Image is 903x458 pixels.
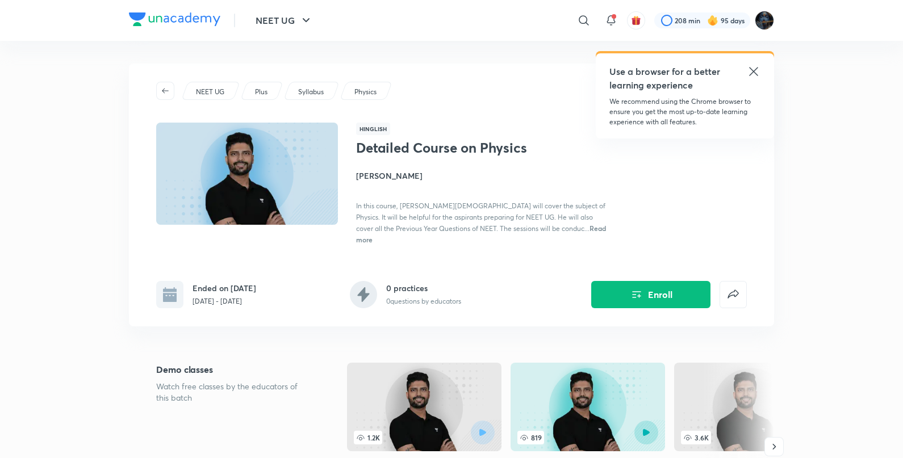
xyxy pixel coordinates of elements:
p: [DATE] - [DATE] [193,296,256,306]
button: Enroll [591,281,710,308]
h5: Use a browser for a better learning experience [609,65,722,92]
h1: Detailed Course on Physics [356,140,542,156]
p: Syllabus [298,87,324,97]
span: 1.2K [354,431,382,444]
img: Purnima Sharma [755,11,774,30]
button: NEET UG [249,9,320,32]
a: NEET UG [194,87,227,97]
p: Physics [354,87,377,97]
p: We recommend using the Chrome browser to ensure you get the most up-to-date learning experience w... [609,96,760,127]
h4: [PERSON_NAME] [356,170,611,182]
a: Syllabus [296,87,326,97]
a: Physics [353,87,379,97]
h6: 0 practices [386,282,461,294]
h6: Ended on [DATE] [193,282,256,294]
p: 0 questions by educators [386,296,461,306]
h5: Demo classes [156,363,311,376]
img: avatar [631,15,641,26]
button: false [720,281,747,308]
a: Company Logo [129,12,220,29]
img: Thumbnail [154,121,340,226]
span: In this course, [PERSON_NAME][DEMOGRAPHIC_DATA] will cover the subject of Physics. It will be hel... [356,201,605,233]
p: Watch free classes by the educators of this batch [156,381,311,404]
img: streak [707,15,718,26]
span: Hinglish [356,123,390,135]
p: Plus [255,87,267,97]
span: Read more [356,224,606,244]
p: NEET UG [196,87,224,97]
span: 819 [517,431,544,444]
span: 3.6K [681,431,711,444]
a: Plus [253,87,270,97]
img: Company Logo [129,12,220,26]
button: avatar [627,11,645,30]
